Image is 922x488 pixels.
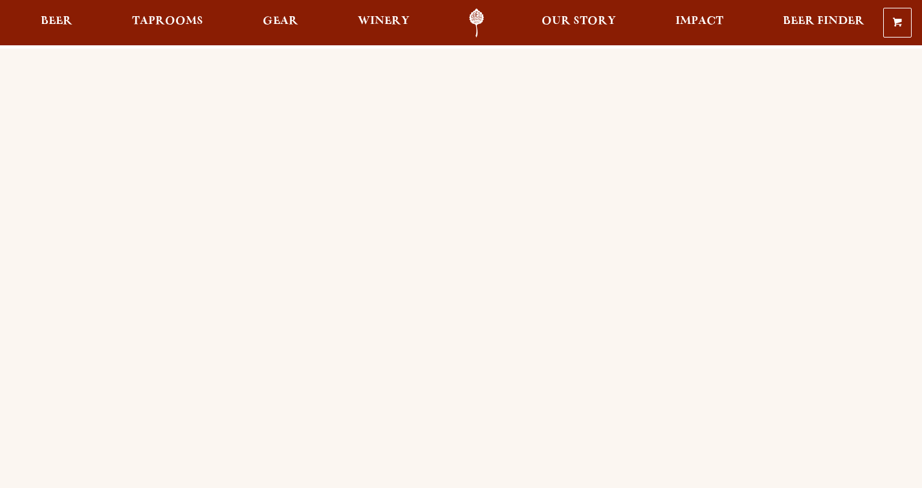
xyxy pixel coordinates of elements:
span: Taprooms [132,16,203,27]
span: Winery [358,16,410,27]
span: Gear [263,16,298,27]
span: Beer [41,16,72,27]
span: Our Story [542,16,616,27]
a: Our Story [533,8,624,38]
span: Beer Finder [783,16,864,27]
a: Odell Home [452,8,501,38]
a: Winery [349,8,418,38]
a: Impact [667,8,732,38]
span: Impact [675,16,723,27]
a: Gear [254,8,307,38]
a: Taprooms [124,8,212,38]
a: Beer Finder [774,8,873,38]
a: Beer [32,8,81,38]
